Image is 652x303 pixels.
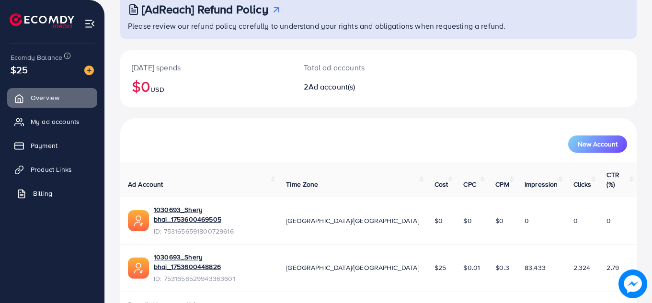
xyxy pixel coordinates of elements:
[309,81,355,92] span: Ad account(s)
[31,93,59,102] span: Overview
[286,180,318,189] span: Time Zone
[31,117,80,126] span: My ad accounts
[435,263,446,272] span: $25
[128,20,631,32] p: Please review our refund policy carefully to understand your rights and obligations when requesti...
[11,53,62,62] span: Ecomdy Balance
[606,170,619,189] span: CTR (%)
[154,274,271,283] span: ID: 7531656529943363601
[304,82,410,91] h2: 2
[606,263,619,272] span: 2.79
[463,216,471,225] span: $0
[128,258,149,279] img: ic-ads-acc.e4c84228.svg
[286,216,419,225] span: [GEOGRAPHIC_DATA]/[GEOGRAPHIC_DATA]
[7,184,97,203] a: Billing
[525,216,529,225] span: 0
[154,226,271,236] span: ID: 7531656591800729616
[578,141,618,147] span: New Account
[11,63,28,77] span: $25
[525,180,558,189] span: Impression
[84,18,95,29] img: menu
[7,88,97,107] a: Overview
[573,263,591,272] span: 2,324
[435,216,443,225] span: $0
[463,263,480,272] span: $0.01
[286,263,419,272] span: [GEOGRAPHIC_DATA]/[GEOGRAPHIC_DATA]
[606,216,611,225] span: 0
[7,160,97,179] a: Product Links
[150,85,164,94] span: USD
[128,180,163,189] span: Ad Account
[7,136,97,155] a: Payment
[435,180,448,189] span: Cost
[495,180,509,189] span: CPM
[495,263,509,272] span: $0.3
[573,216,578,225] span: 0
[132,77,281,95] h2: $0
[128,210,149,231] img: ic-ads-acc.e4c84228.svg
[31,165,72,174] span: Product Links
[154,252,271,272] a: 1030693_Shery bhai_1753600448826
[154,205,271,224] a: 1030693_Shery bhai_1753600469505
[495,216,503,225] span: $0
[618,269,647,298] img: image
[7,112,97,131] a: My ad accounts
[10,13,74,28] img: logo
[568,135,627,153] button: New Account
[525,263,546,272] span: 83,433
[463,180,476,189] span: CPC
[132,62,281,73] p: [DATE] spends
[142,2,268,16] h3: [AdReach] Refund Policy
[573,180,592,189] span: Clicks
[84,66,94,75] img: image
[304,62,410,73] p: Total ad accounts
[31,141,57,150] span: Payment
[33,189,52,198] span: Billing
